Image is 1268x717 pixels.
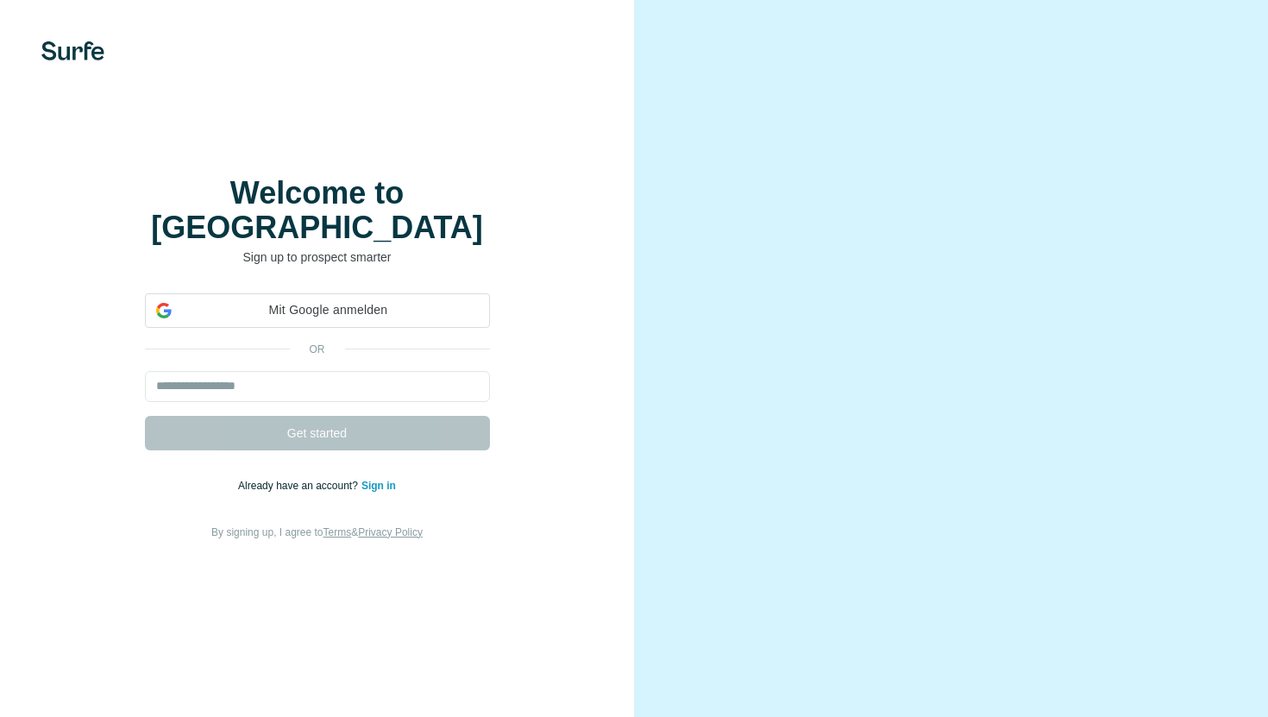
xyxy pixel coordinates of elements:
[179,301,479,319] span: Mit Google anmelden
[145,293,490,328] div: Mit Google anmelden
[145,176,490,245] h1: Welcome to [GEOGRAPHIC_DATA]
[323,526,352,538] a: Terms
[358,526,423,538] a: Privacy Policy
[211,526,423,538] span: By signing up, I agree to &
[238,480,361,492] span: Already have an account?
[145,248,490,266] p: Sign up to prospect smarter
[41,41,104,60] img: Surfe's logo
[361,480,396,492] a: Sign in
[290,342,345,357] p: or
